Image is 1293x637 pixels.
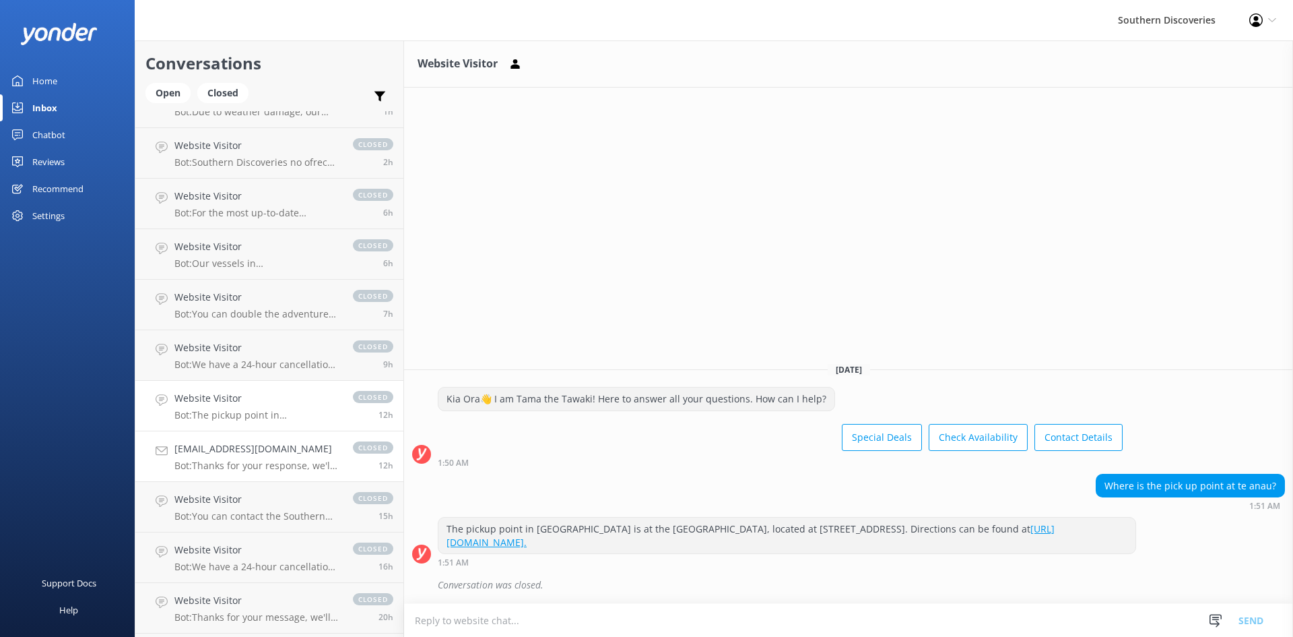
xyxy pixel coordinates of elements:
[135,583,403,634] a: Website VisitorBot:Thanks for your message, we'll get back to you as soon as we can. You're also ...
[59,597,78,624] div: Help
[135,128,403,179] a: Website VisitorBot:Southern Discoveries no ofrece estacionamiento para clientes en nuestro Centro...
[135,280,403,330] a: Website VisitorBot:You can double the adventure with our Special Deals! Visit [URL][DOMAIN_NAME] ...
[446,522,1055,549] a: [URL][DOMAIN_NAME].
[174,340,339,355] h4: Website Visitor
[1034,424,1123,451] button: Contact Details
[842,424,922,451] button: Special Deals
[32,94,57,121] div: Inbox
[174,138,339,153] h4: Website Visitor
[353,189,393,201] span: closed
[353,391,393,403] span: closed
[174,359,339,371] p: Bot: We have a 24-hour cancellation and amendment policy. If you notify us more than 24 hours bef...
[135,229,403,280] a: Website VisitorBot:Our vessels in [GEOGRAPHIC_DATA] have capacities ranging from 45 to 280 passen...
[383,106,393,117] span: Oct 12 2025 01:17pm (UTC +13:00) Pacific/Auckland
[32,121,65,148] div: Chatbot
[32,175,84,202] div: Recommend
[174,189,339,204] h4: Website Visitor
[135,381,403,431] a: Website VisitorBot:The pickup point in [GEOGRAPHIC_DATA] is at the [GEOGRAPHIC_DATA], located at ...
[174,543,339,557] h4: Website Visitor
[20,23,98,45] img: yonder-white-logo.png
[145,83,191,103] div: Open
[174,442,339,456] h4: [EMAIL_ADDRESS][DOMAIN_NAME]
[383,308,393,320] span: Oct 12 2025 07:18am (UTC +13:00) Pacific/Auckland
[412,574,1285,597] div: 2025-10-11T18:55:17.416
[929,424,1028,451] button: Check Availability
[174,239,339,254] h4: Website Visitor
[174,510,339,522] p: Bot: You can contact the Southern Discoveries team by phone at [PHONE_NUMBER] within [GEOGRAPHIC_...
[438,458,1123,467] div: Oct 12 2025 01:50am (UTC +13:00) Pacific/Auckland
[174,593,339,608] h4: Website Visitor
[42,570,96,597] div: Support Docs
[174,106,339,118] p: Bot: Due to weather damage, our Underwater Observatory and Kayak Shed are temporarily closed, and...
[383,207,393,218] span: Oct 12 2025 08:20am (UTC +13:00) Pacific/Auckland
[353,290,393,302] span: closed
[438,559,469,567] strong: 1:51 AM
[32,67,57,94] div: Home
[378,510,393,522] span: Oct 11 2025 11:05pm (UTC +13:00) Pacific/Auckland
[145,85,197,100] a: Open
[353,138,393,150] span: closed
[353,593,393,605] span: closed
[353,492,393,504] span: closed
[383,257,393,269] span: Oct 12 2025 08:05am (UTC +13:00) Pacific/Auckland
[383,156,393,168] span: Oct 12 2025 12:07pm (UTC +13:00) Pacific/Auckland
[174,409,339,421] p: Bot: The pickup point in [GEOGRAPHIC_DATA] is at the [GEOGRAPHIC_DATA], located at [STREET_ADDRES...
[378,611,393,623] span: Oct 11 2025 06:01pm (UTC +13:00) Pacific/Auckland
[174,156,339,169] p: Bot: Southern Discoveries no ofrece estacionamiento para clientes en nuestro Centro de Visitantes...
[438,574,1285,597] div: Conversation was closed.
[174,257,339,270] p: Bot: Our vessels in [GEOGRAPHIC_DATA] have capacities ranging from 45 to 280 passengers, but we n...
[174,207,339,219] p: Bot: For the most up-to-date discounts and offers, please visit our Specials page at [URL][DOMAIN...
[135,482,403,533] a: Website VisitorBot:You can contact the Southern Discoveries team by phone at [PHONE_NUMBER] withi...
[135,533,403,583] a: Website VisitorBot:We have a 24-hour cancellation and amendment policy. If you notify us more tha...
[383,359,393,370] span: Oct 12 2025 05:07am (UTC +13:00) Pacific/Auckland
[438,388,834,411] div: Kia Ora👋 I am Tama the Tawaki! Here to answer all your questions. How can I help?
[174,460,339,472] p: Bot: Thanks for your response, we'll get back to you as soon as we can during opening hours.
[1096,475,1284,497] div: Where is the pick up point at te anau?
[438,518,1135,553] div: The pickup point in [GEOGRAPHIC_DATA] is at the [GEOGRAPHIC_DATA], located at [STREET_ADDRESS]. D...
[174,391,339,406] h4: Website Visitor
[174,611,339,624] p: Bot: Thanks for your message, we'll get back to you as soon as we can. You're also welcome to kee...
[32,202,65,229] div: Settings
[378,561,393,572] span: Oct 11 2025 10:21pm (UTC +13:00) Pacific/Auckland
[197,83,248,103] div: Closed
[438,459,469,467] strong: 1:50 AM
[145,51,393,76] h2: Conversations
[438,557,1136,567] div: Oct 12 2025 01:51am (UTC +13:00) Pacific/Auckland
[135,431,403,482] a: [EMAIL_ADDRESS][DOMAIN_NAME]Bot:Thanks for your response, we'll get back to you as soon as we can...
[32,148,65,175] div: Reviews
[353,442,393,454] span: closed
[135,179,403,229] a: Website VisitorBot:For the most up-to-date discounts and offers, please visit our Specials page a...
[353,543,393,555] span: closed
[828,364,870,375] span: [DATE]
[174,492,339,507] h4: Website Visitor
[353,340,393,353] span: closed
[418,55,498,73] h3: Website Visitor
[174,308,339,320] p: Bot: You can double the adventure with our Special Deals! Visit [URL][DOMAIN_NAME] for more infor...
[174,290,339,305] h4: Website Visitor
[1096,501,1285,510] div: Oct 12 2025 01:51am (UTC +13:00) Pacific/Auckland
[378,409,393,421] span: Oct 12 2025 01:51am (UTC +13:00) Pacific/Auckland
[378,460,393,471] span: Oct 12 2025 01:43am (UTC +13:00) Pacific/Auckland
[135,330,403,381] a: Website VisitorBot:We have a 24-hour cancellation and amendment policy. If you notify us more tha...
[197,85,255,100] a: Closed
[1249,502,1280,510] strong: 1:51 AM
[174,561,339,573] p: Bot: We have a 24-hour cancellation and amendment policy. If you notify us more than 24 hours bef...
[353,239,393,251] span: closed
